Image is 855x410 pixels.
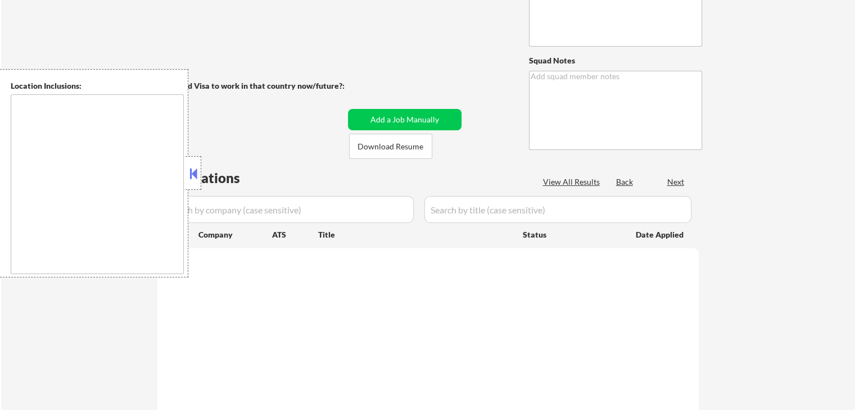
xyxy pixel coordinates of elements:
div: Squad Notes [529,55,702,66]
div: Next [667,176,685,188]
div: Date Applied [636,229,685,240]
div: View All Results [543,176,603,188]
div: Location Inclusions: [11,80,184,92]
button: Download Resume [349,134,432,159]
div: Status [523,224,619,244]
strong: Will need Visa to work in that country now/future?: [157,81,345,90]
div: Company [198,229,272,240]
button: Add a Job Manually [348,109,462,130]
div: Applications [161,171,272,185]
div: Title [318,229,512,240]
div: Back [616,176,634,188]
div: ATS [272,229,318,240]
input: Search by title (case sensitive) [424,196,691,223]
input: Search by company (case sensitive) [161,196,414,223]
